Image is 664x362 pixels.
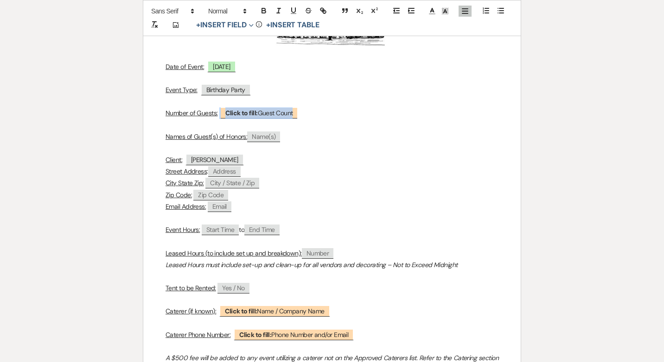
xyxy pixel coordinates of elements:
span: Start Time [202,225,239,235]
b: Click to fill: [225,109,257,117]
span: City / State / Zip [205,178,259,188]
p: : [166,166,498,177]
u: Street Address [166,167,207,175]
span: Address [208,166,241,177]
u: Event Type: [166,86,198,94]
span: + [266,21,270,29]
u: Tent to be Rented: [166,284,216,292]
span: Text Background Color [439,6,452,17]
span: [PERSON_NAME] [185,154,244,165]
u: Caterer Phone Number: [166,331,230,339]
u: Leased Hours (to include set up and breakdown): [166,249,302,257]
span: [DATE] [207,61,236,72]
p: to [166,224,498,236]
span: End Time [244,225,280,235]
span: Name(s) [247,131,280,142]
u: City State Zip: [166,179,204,187]
u: Number of Guests: [166,109,217,117]
b: Click to fill: [239,331,271,339]
span: Number [302,248,334,259]
u: Zip Code: [166,191,192,199]
b: Click to fill: [225,307,257,315]
span: Email [208,201,231,212]
span: Guest Count [221,108,297,119]
span: Phone Number and/or Email [234,329,354,340]
span: Yes / No [217,283,249,293]
u: Caterer (if known): [166,307,216,315]
span: Zip Code [193,190,228,200]
u: Event Hours: [166,225,200,234]
button: Insert Field [193,19,257,31]
u: Client: [166,156,182,164]
u: Names of Guest(s) of Honors: [166,132,247,141]
u: Date of Event: [166,62,204,71]
span: Name / Company Name [219,305,330,317]
span: + [196,21,200,29]
button: +Insert Table [263,19,323,31]
u: Email Address: [166,202,206,211]
em: Leased Hours must include set-up and clean-up for all vendors and decorating – Not to Exceed Midn... [166,261,457,269]
span: Header Formats [204,6,249,17]
span: Text Color [426,6,439,17]
span: Alignment [459,6,472,17]
span: Birthday Party [201,84,251,95]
